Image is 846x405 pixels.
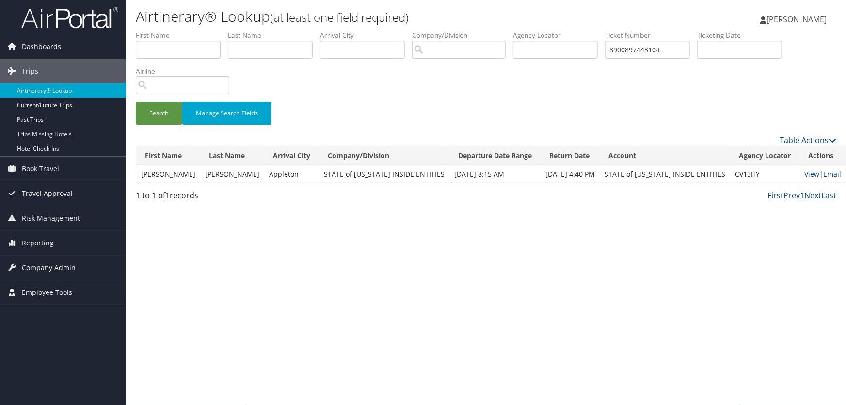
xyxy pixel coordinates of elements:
[136,190,300,206] div: 1 to 1 of records
[22,280,72,305] span: Employee Tools
[165,190,170,201] span: 1
[449,165,541,183] td: [DATE] 8:15 AM
[760,5,836,34] a: [PERSON_NAME]
[22,256,76,280] span: Company Admin
[22,59,38,83] span: Trips
[766,14,827,25] span: [PERSON_NAME]
[200,146,264,165] th: Last Name: activate to sort column ascending
[600,146,730,165] th: Account: activate to sort column ascending
[270,9,409,25] small: (at least one field required)
[821,190,836,201] a: Last
[200,165,264,183] td: [PERSON_NAME]
[22,34,61,59] span: Dashboards
[783,190,800,201] a: Prev
[730,146,799,165] th: Agency Locator: activate to sort column ascending
[136,66,237,76] label: Airline
[22,231,54,255] span: Reporting
[697,31,789,40] label: Ticketing Date
[319,165,449,183] td: STATE of [US_STATE] INSIDE ENTITIES
[823,169,841,178] a: Email
[136,102,182,125] button: Search
[804,169,819,178] a: View
[228,31,320,40] label: Last Name
[21,6,118,29] img: airportal-logo.png
[264,146,319,165] th: Arrival City: activate to sort column ascending
[136,165,200,183] td: [PERSON_NAME]
[264,165,319,183] td: Appleton
[800,190,804,201] a: 1
[136,31,228,40] label: First Name
[449,146,541,165] th: Departure Date Range: activate to sort column ascending
[799,146,846,165] th: Actions
[412,31,513,40] label: Company/Division
[320,31,412,40] label: Arrival City
[799,165,846,183] td: |
[182,102,271,125] button: Manage Search Fields
[730,165,799,183] td: CV13HY
[780,135,836,146] a: Table Actions
[513,31,605,40] label: Agency Locator
[600,165,730,183] td: STATE of [US_STATE] INSIDE ENTITIES
[136,146,200,165] th: First Name: activate to sort column ascending
[22,206,80,230] span: Risk Management
[136,6,603,27] h1: Airtinerary® Lookup
[319,146,449,165] th: Company/Division
[541,165,600,183] td: [DATE] 4:40 PM
[22,157,59,181] span: Book Travel
[22,181,73,206] span: Travel Approval
[605,31,697,40] label: Ticket Number
[541,146,600,165] th: Return Date: activate to sort column ascending
[767,190,783,201] a: First
[804,190,821,201] a: Next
